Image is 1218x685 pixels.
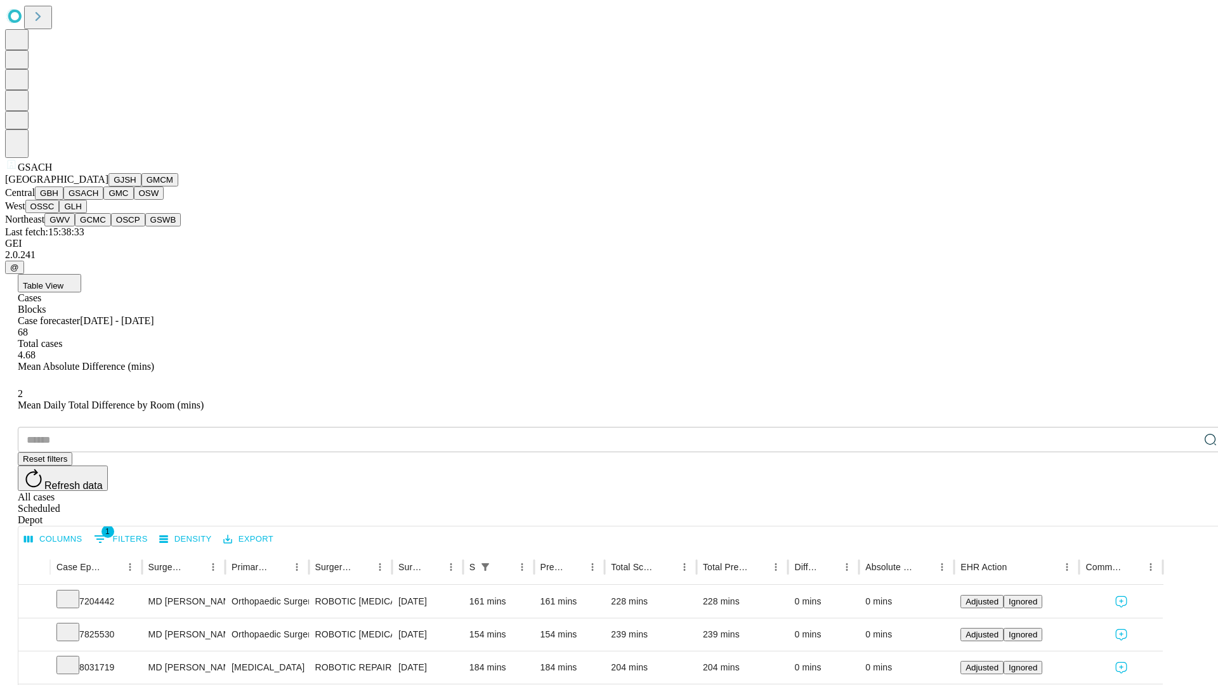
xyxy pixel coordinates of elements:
[1058,558,1076,576] button: Menu
[121,558,139,576] button: Menu
[148,562,185,572] div: Surgeon Name
[23,454,67,464] span: Reset filters
[495,558,513,576] button: Sort
[794,651,853,684] div: 0 mins
[315,651,386,684] div: ROBOTIC REPAIR INITIAL [MEDICAL_DATA] REDUCIBLE AGE [DEMOGRAPHIC_DATA] OR MORE
[103,186,133,200] button: GMC
[371,558,389,576] button: Menu
[865,651,948,684] div: 0 mins
[865,585,948,618] div: 0 mins
[658,558,676,576] button: Sort
[960,595,1004,608] button: Adjusted
[703,618,782,651] div: 239 mins
[5,226,84,237] span: Last fetch: 15:38:33
[21,530,86,549] button: Select columns
[148,585,219,618] div: MD [PERSON_NAME]
[5,174,108,185] span: [GEOGRAPHIC_DATA]
[398,618,457,651] div: [DATE]
[1004,595,1042,608] button: Ignored
[23,281,63,290] span: Table View
[18,349,36,360] span: 4.68
[566,558,584,576] button: Sort
[469,651,528,684] div: 184 mins
[1004,628,1042,641] button: Ignored
[18,400,204,410] span: Mean Daily Total Difference by Room (mins)
[232,562,268,572] div: Primary Service
[469,585,528,618] div: 161 mins
[820,558,838,576] button: Sort
[59,200,86,213] button: GLH
[540,585,599,618] div: 161 mins
[398,585,457,618] div: [DATE]
[101,525,114,538] span: 1
[1009,597,1037,606] span: Ignored
[63,186,103,200] button: GSACH
[25,657,44,679] button: Expand
[25,624,44,646] button: Expand
[933,558,951,576] button: Menu
[794,562,819,572] div: Difference
[1142,558,1160,576] button: Menu
[145,213,181,226] button: GSWB
[476,558,494,576] button: Show filters
[56,562,102,572] div: Case Epic Id
[5,249,1213,261] div: 2.0.241
[611,585,690,618] div: 228 mins
[56,585,136,618] div: 7204442
[187,558,204,576] button: Sort
[749,558,767,576] button: Sort
[966,630,999,639] span: Adjusted
[540,651,599,684] div: 184 mins
[18,274,81,292] button: Table View
[966,597,999,606] span: Adjusted
[476,558,494,576] div: 1 active filter
[10,263,19,272] span: @
[540,562,565,572] div: Predicted In Room Duration
[5,187,35,198] span: Central
[220,530,277,549] button: Export
[315,585,386,618] div: ROBOTIC [MEDICAL_DATA] KNEE TOTAL
[148,618,219,651] div: MD [PERSON_NAME]
[960,628,1004,641] button: Adjusted
[794,618,853,651] div: 0 mins
[5,261,24,274] button: @
[442,558,460,576] button: Menu
[966,663,999,672] span: Adjusted
[108,173,141,186] button: GJSH
[1085,562,1122,572] div: Comments
[767,558,785,576] button: Menu
[1008,558,1026,576] button: Sort
[18,338,62,349] span: Total cases
[35,186,63,200] button: GBH
[838,558,856,576] button: Menu
[865,562,914,572] div: Absolute Difference
[288,558,306,576] button: Menu
[353,558,371,576] button: Sort
[18,327,28,337] span: 68
[676,558,693,576] button: Menu
[794,585,853,618] div: 0 mins
[80,315,154,326] span: [DATE] - [DATE]
[141,173,178,186] button: GMCM
[75,213,111,226] button: GCMC
[584,558,601,576] button: Menu
[18,466,108,491] button: Refresh data
[703,585,782,618] div: 228 mins
[611,562,657,572] div: Total Scheduled Duration
[103,558,121,576] button: Sort
[1009,630,1037,639] span: Ignored
[18,452,72,466] button: Reset filters
[91,529,151,549] button: Show filters
[611,651,690,684] div: 204 mins
[5,238,1213,249] div: GEI
[611,618,690,651] div: 239 mins
[915,558,933,576] button: Sort
[540,618,599,651] div: 154 mins
[469,562,475,572] div: Scheduled In Room Duration
[156,530,215,549] button: Density
[703,651,782,684] div: 204 mins
[1124,558,1142,576] button: Sort
[398,651,457,684] div: [DATE]
[44,480,103,491] span: Refresh data
[44,213,75,226] button: GWV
